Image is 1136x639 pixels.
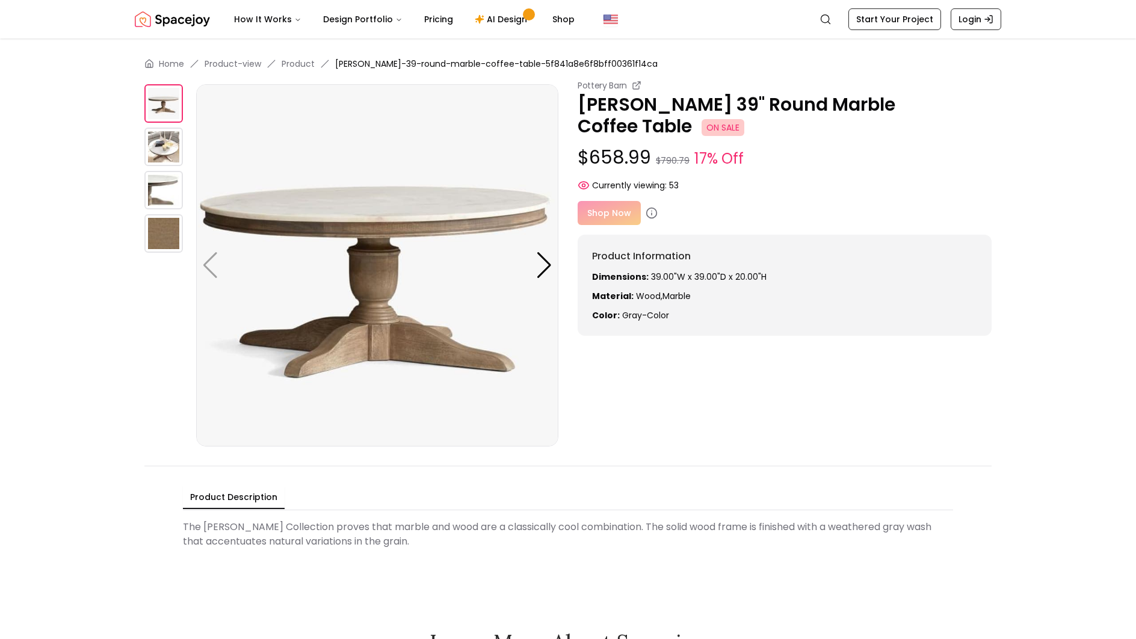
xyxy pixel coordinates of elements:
[848,8,941,30] a: Start Your Project
[224,7,584,31] nav: Main
[224,7,311,31] button: How It Works
[144,58,992,70] nav: breadcrumb
[694,148,744,170] small: 17% Off
[702,119,744,136] span: ON SALE
[578,147,992,170] p: $658.99
[592,290,634,302] strong: Material:
[335,58,658,70] span: [PERSON_NAME]-39-round-marble-coffee-table-5f841a8e6f8bff00361f14ca
[183,515,953,554] div: The [PERSON_NAME] Collection proves that marble and wood are a classically cool combination. The ...
[592,179,667,191] span: Currently viewing:
[144,171,183,209] img: https://storage.googleapis.com/spacejoy-main/assets/5f841a8e6f8bff00361f14ca/product_1_mgmc33ge0ba5
[636,290,691,302] span: Wood,Marble
[144,214,183,253] img: https://storage.googleapis.com/spacejoy-main/assets/5f841a8e6f8bff00361f14ca/product_0_1m2hge09gdl1
[196,84,558,446] img: https://storage.googleapis.com/spacejoy-main/assets/5f841a8e6f8bff00361f14ca/product_1_3d9m21kd0mgl
[592,271,977,283] p: 39.00"W x 39.00"D x 20.00"H
[135,7,210,31] a: Spacejoy
[144,84,183,123] img: https://storage.googleapis.com/spacejoy-main/assets/5f841a8e6f8bff00361f14ca/product_1_3d9m21kd0mgl
[578,94,992,137] p: [PERSON_NAME] 39" Round Marble Coffee Table
[578,79,627,91] small: Pottery Barn
[465,7,540,31] a: AI Design
[603,12,618,26] img: United States
[669,179,679,191] span: 53
[543,7,584,31] a: Shop
[282,58,315,70] a: Product
[313,7,412,31] button: Design Portfolio
[951,8,1001,30] a: Login
[415,7,463,31] a: Pricing
[205,58,261,70] a: Product-view
[144,128,183,166] img: https://storage.googleapis.com/spacejoy-main/assets/5f841a8e6f8bff00361f14ca/product_0_42i2no1jh374
[592,309,620,321] strong: Color:
[159,58,184,70] a: Home
[656,155,690,167] small: $790.79
[183,486,285,509] button: Product Description
[622,309,669,321] span: gray-color
[592,249,977,264] h6: Product Information
[592,271,649,283] strong: Dimensions:
[135,7,210,31] img: Spacejoy Logo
